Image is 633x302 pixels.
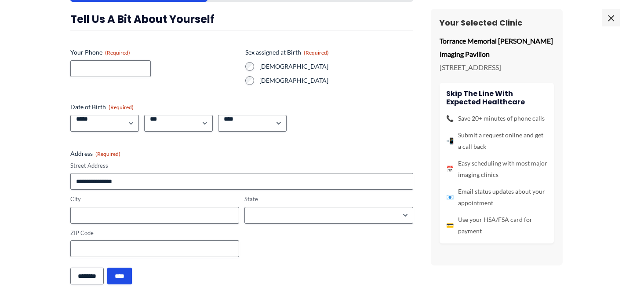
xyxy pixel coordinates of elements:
p: Torrance Memorial [PERSON_NAME] Imaging Pavilion [440,34,554,60]
span: 💳 [446,220,454,231]
span: 📧 [446,192,454,203]
span: 📅 [446,163,454,175]
span: (Required) [95,151,120,157]
li: Email status updates about your appointment [446,186,547,209]
span: 📞 [446,113,454,124]
label: [DEMOGRAPHIC_DATA] [259,76,413,85]
legend: Sex assigned at Birth [245,48,329,57]
li: Submit a request online and get a call back [446,129,547,152]
label: City [70,195,239,203]
h3: Your Selected Clinic [440,18,554,28]
span: × [602,9,620,26]
span: (Required) [304,49,329,56]
label: ZIP Code [70,229,239,237]
legend: Date of Birth [70,103,134,111]
span: (Required) [109,104,134,110]
span: (Required) [105,49,130,56]
li: Use your HSA/FSA card for payment [446,214,547,237]
label: Your Phone [70,48,238,57]
h3: Tell us a bit about yourself [70,12,413,26]
span: 📲 [446,135,454,147]
li: Save 20+ minutes of phone calls [446,113,547,124]
label: Street Address [70,162,413,170]
li: Easy scheduling with most major imaging clinics [446,158,547,180]
legend: Address [70,149,120,158]
p: [STREET_ADDRESS] [440,61,554,74]
h4: Skip the line with Expected Healthcare [446,89,547,106]
label: State [244,195,413,203]
label: [DEMOGRAPHIC_DATA] [259,62,413,71]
